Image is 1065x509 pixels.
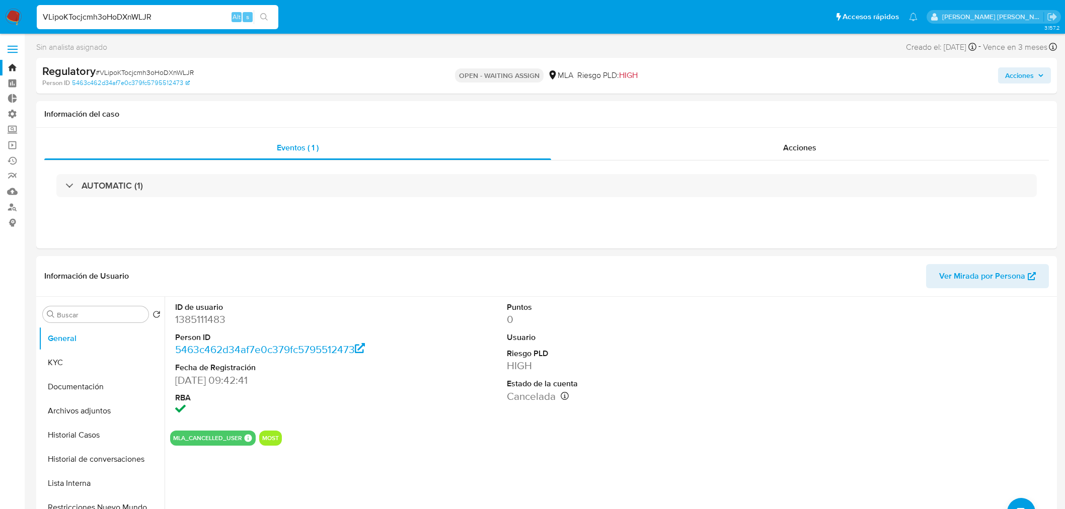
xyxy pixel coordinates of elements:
[577,70,638,81] span: Riesgo PLD:
[507,389,718,403] dd: Cancelada
[37,11,278,24] input: Buscar usuario o caso...
[44,271,129,281] h1: Información de Usuario
[507,332,718,343] dt: Usuario
[72,78,190,88] a: 5463c462d34af7e0c379fc5795512473
[175,302,386,313] dt: ID de usuario
[507,359,718,373] dd: HIGH
[998,67,1051,83] button: Acciones
[783,142,816,153] span: Acciones
[906,40,976,54] div: Creado el: [DATE]
[942,12,1044,22] p: roberto.munoz@mercadolibre.com
[175,362,386,373] dt: Fecha de Registración
[39,351,165,375] button: KYC
[175,332,386,343] dt: Person ID
[42,78,70,88] b: Person ID
[175,342,365,357] a: 5463c462d34af7e0c379fc5795512473
[153,310,161,321] button: Volver al orden por defecto
[82,180,143,191] h3: AUTOMATIC (1)
[909,13,918,21] a: Notificaciones
[1005,67,1034,83] span: Acciones
[507,312,718,326] dd: 0
[39,447,165,471] button: Historial de conversaciones
[277,142,319,153] span: Eventos ( 1 )
[175,392,386,403] dt: RBA
[978,40,981,54] span: -
[96,67,194,77] span: # VLipoKTocjcmh3oHoDXnWLJR
[254,10,274,24] button: search-icon
[507,378,718,389] dt: Estado de la cuenta
[39,471,165,495] button: Lista Interna
[843,12,899,22] span: Accesos rápidos
[175,312,386,326] dd: 1385111483
[926,264,1049,288] button: Ver Mirada por Persona
[983,42,1047,53] span: Vence en 3 meses
[619,69,638,81] span: HIGH
[455,68,544,82] p: OPEN - WAITING ASSIGN
[39,326,165,351] button: General
[36,42,107,53] span: Sin analista asignado
[939,264,1025,288] span: Ver Mirada por Persona
[56,174,1037,197] div: AUTOMATIC (1)
[47,310,55,318] button: Buscar
[548,70,573,81] div: MLA
[57,310,144,319] input: Buscar
[39,399,165,423] button: Archivos adjuntos
[246,12,249,22] span: s
[44,109,1049,119] h1: Información del caso
[175,373,386,387] dd: [DATE] 09:42:41
[42,63,96,79] b: Regulatory
[39,423,165,447] button: Historial Casos
[1047,12,1057,22] a: Salir
[507,302,718,313] dt: Puntos
[507,348,718,359] dt: Riesgo PLD
[233,12,241,22] span: Alt
[39,375,165,399] button: Documentación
